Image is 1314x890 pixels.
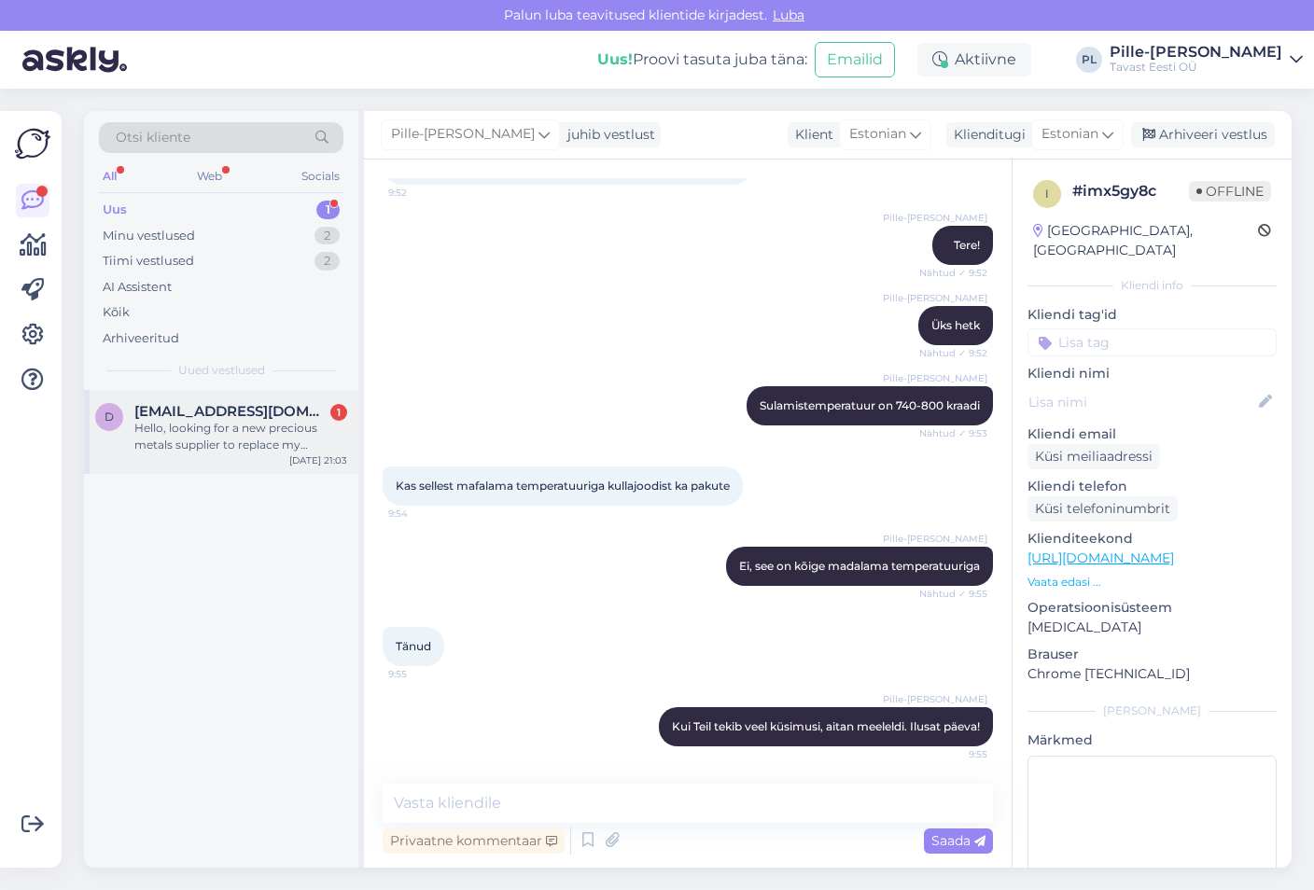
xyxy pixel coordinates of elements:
p: Brauser [1027,645,1277,664]
button: Emailid [815,42,895,77]
a: Pille-[PERSON_NAME]Tavast Eesti OÜ [1110,45,1303,75]
div: Web [193,164,226,188]
span: Estonian [849,124,906,145]
div: Küsi meiliaadressi [1027,444,1160,469]
span: 9:55 [388,667,458,681]
div: # imx5gy8c [1072,180,1189,202]
div: Privaatne kommentaar [383,828,565,854]
p: Operatsioonisüsteem [1027,598,1277,618]
span: Saada [931,832,985,849]
p: Chrome [TECHNICAL_ID] [1027,664,1277,684]
span: Pille-[PERSON_NAME] [883,371,987,385]
div: 1 [330,404,347,421]
input: Lisa nimi [1028,392,1255,412]
div: Minu vestlused [103,227,195,245]
span: 9:54 [388,507,458,521]
span: Kui Teil tekib veel küsimusi, aitan meeleldi. Ilusat päeva! [672,719,980,733]
div: Klient [788,125,833,145]
div: Aktiivne [917,43,1031,76]
a: [URL][DOMAIN_NAME] [1027,549,1174,566]
div: Klienditugi [946,125,1026,145]
div: Uus [103,201,127,219]
div: 1 [316,201,340,219]
span: Tere! [954,238,980,252]
div: Tavast Eesti OÜ [1110,60,1282,75]
span: i [1045,187,1049,201]
b: Uus! [597,50,633,68]
div: Arhiveeritud [103,329,179,348]
div: Socials [298,164,343,188]
div: Kliendi info [1027,277,1277,294]
span: 9:52 [388,186,458,200]
div: 2 [315,227,340,245]
span: Pille-[PERSON_NAME] [883,291,987,305]
span: Sulamistemperatuur on 740-800 kraadi [760,398,980,412]
div: juhib vestlust [560,125,655,145]
span: Pille-[PERSON_NAME] [883,692,987,706]
span: Üks hetk [931,318,980,332]
span: Estonian [1041,124,1098,145]
span: Pille-[PERSON_NAME] [883,532,987,546]
span: Nähtud ✓ 9:55 [917,587,987,601]
div: Tiimi vestlused [103,252,194,271]
span: Pille-[PERSON_NAME] [883,211,987,225]
span: 9:55 [917,747,987,761]
div: [GEOGRAPHIC_DATA], [GEOGRAPHIC_DATA] [1033,221,1258,260]
div: AI Assistent [103,278,172,297]
span: Ei, see on kõige madalama temperatuuriga [739,559,980,573]
span: Luba [767,7,810,23]
span: Nähtud ✓ 9:52 [917,266,987,280]
div: PL [1076,47,1102,73]
div: Hello, looking for a new precious metals supplier to replace my previous USA suppliers. Do you sh... [134,420,347,453]
p: Kliendi email [1027,424,1277,444]
div: Küsi telefoninumbrit [1027,496,1178,521]
input: Lisa tag [1027,328,1277,356]
p: Kliendi telefon [1027,477,1277,496]
span: Nähtud ✓ 9:52 [917,346,987,360]
span: deb@gemrapture.ca [134,403,328,420]
span: Nähtud ✓ 9:53 [917,426,987,440]
span: Tänud [396,639,431,653]
div: Pille-[PERSON_NAME] [1110,45,1282,60]
div: Kõik [103,303,130,322]
div: Arhiveeri vestlus [1131,122,1275,147]
span: d [105,410,114,424]
span: Kas sellest mafalama temperatuuriga kullajoodist ka pakute [396,479,730,493]
p: Märkmed [1027,730,1277,750]
p: Klienditeekond [1027,529,1277,549]
div: 2 [315,252,340,271]
span: Uued vestlused [178,362,265,379]
div: [DATE] 21:03 [289,453,347,467]
img: Askly Logo [15,126,50,161]
span: Offline [1189,181,1271,202]
p: Kliendi nimi [1027,364,1277,383]
div: Proovi tasuta juba täna: [597,49,807,71]
p: Vaata edasi ... [1027,574,1277,591]
div: [PERSON_NAME] [1027,702,1277,719]
p: Kliendi tag'id [1027,305,1277,325]
span: Otsi kliente [116,128,190,147]
div: All [99,164,120,188]
p: [MEDICAL_DATA] [1027,618,1277,637]
span: Pille-[PERSON_NAME] [391,124,535,145]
